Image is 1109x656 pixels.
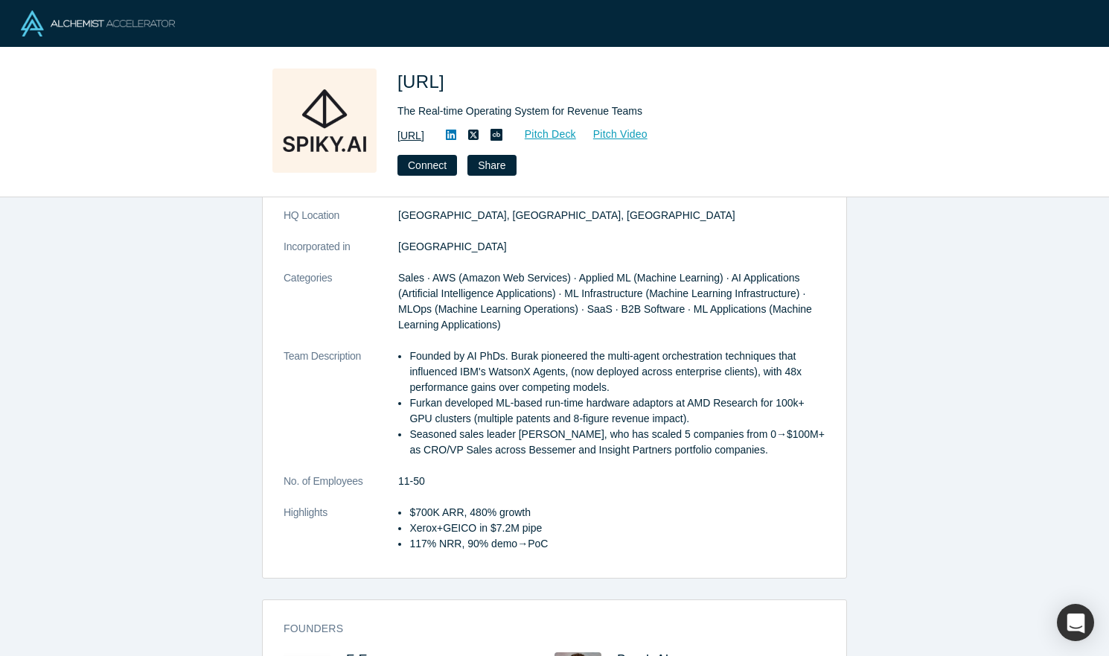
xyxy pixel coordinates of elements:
a: [URL] [397,128,424,144]
dt: Team Description [284,348,398,474]
dt: HQ Location [284,208,398,239]
dd: [GEOGRAPHIC_DATA] [398,239,825,255]
span: [URL] [397,71,450,92]
h3: Founders [284,621,805,637]
img: Alchemist Logo [21,10,175,36]
a: Pitch Deck [508,126,577,143]
li: Furkan developed ML-based run-time hardware adaptors at AMD Research for 100k+ GPU clusters (mult... [409,395,825,427]
a: Pitch Video [577,126,648,143]
li: $700K ARR, 480% growth [409,505,825,520]
dt: Highlights [284,505,398,567]
dd: 11-50 [398,474,825,489]
dt: No. of Employees [284,474,398,505]
div: The Real-time Operating System for Revenue Teams [397,104,814,119]
button: Connect [397,155,457,176]
li: Xerox+GEICO in $7.2M pipe [409,520,825,536]
button: Share [467,155,516,176]
span: Sales · AWS (Amazon Web Services) · Applied ML (Machine Learning) · AI Applications (Artificial I... [398,272,812,331]
dd: [GEOGRAPHIC_DATA], [GEOGRAPHIC_DATA], [GEOGRAPHIC_DATA] [398,208,825,223]
dt: Incorporated in [284,239,398,270]
img: Spiky.ai's Logo [272,69,377,173]
li: 117% NRR, 90% demo→PoC [409,536,825,552]
li: Founded by AI PhDs. Burak pioneered the multi-agent orchestration techniques that influenced IBM'... [409,348,825,395]
li: Seasoned sales leader [PERSON_NAME], who has scaled 5 companies from 0→$100M+ as CRO/VP Sales acr... [409,427,825,458]
dt: Categories [284,270,398,348]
